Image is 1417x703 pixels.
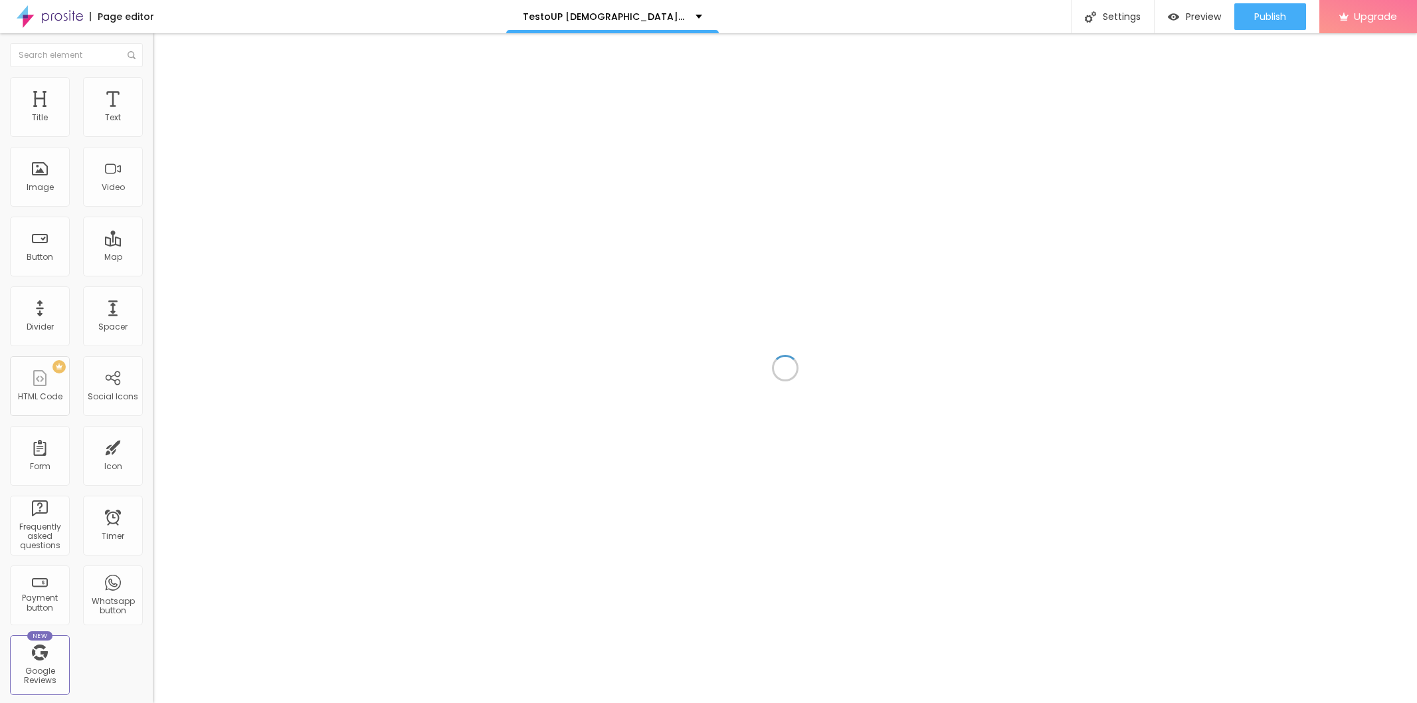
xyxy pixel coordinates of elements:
div: Title [32,113,48,122]
div: Google Reviews [13,666,66,686]
div: Button [27,252,53,262]
div: Page editor [90,12,154,21]
span: Preview [1186,11,1221,22]
div: New [27,631,52,641]
button: Preview [1155,3,1234,30]
div: Map [104,252,122,262]
div: Timer [102,532,124,541]
button: Publish [1234,3,1306,30]
div: Whatsapp button [86,597,139,616]
img: view-1.svg [1168,11,1179,23]
div: HTML Code [18,392,62,401]
div: Divider [27,322,54,332]
span: Publish [1254,11,1286,22]
div: Text [105,113,121,122]
span: Upgrade [1354,11,1397,22]
div: Social Icons [88,392,138,401]
div: Icon [104,462,122,471]
div: Image [27,183,54,192]
div: Frequently asked questions [13,522,66,551]
div: Video [102,183,125,192]
img: Icone [1085,11,1096,23]
input: Search element [10,43,143,67]
p: TestoUP [DEMOGRAPHIC_DATA][MEDICAL_DATA] Reviews [523,12,686,21]
div: Spacer [98,322,128,332]
img: Icone [128,51,136,59]
div: Payment button [13,593,66,613]
div: Form [30,462,50,471]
